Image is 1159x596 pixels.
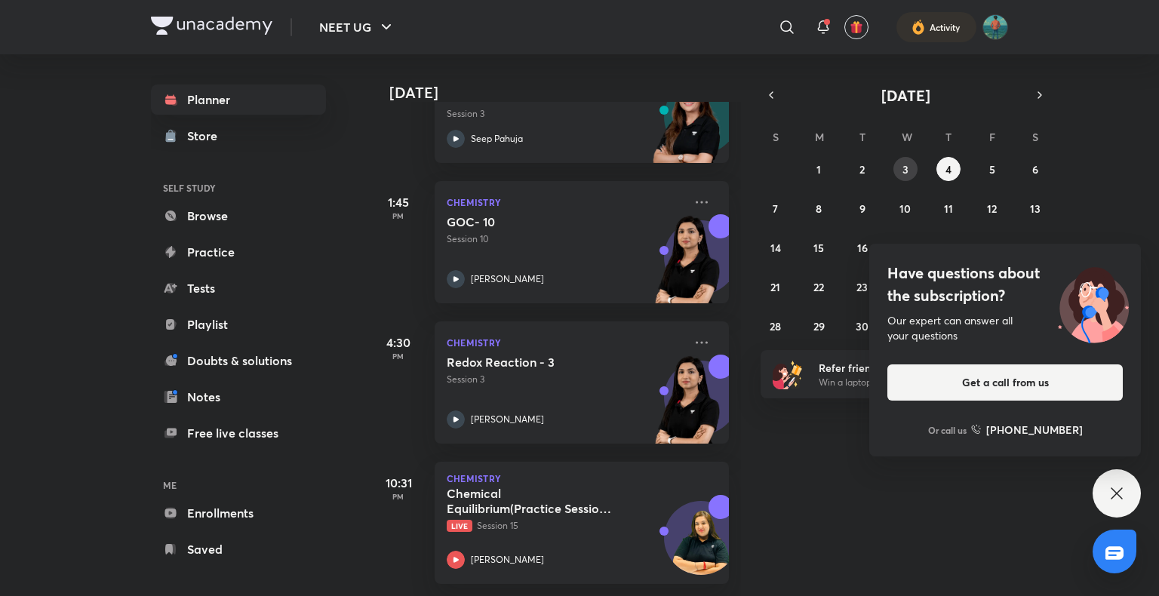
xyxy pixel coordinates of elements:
[850,314,875,338] button: September 30, 2025
[815,130,824,144] abbr: Monday
[368,352,429,361] p: PM
[945,162,951,177] abbr: September 4, 2025
[773,359,803,389] img: referral
[368,211,429,220] p: PM
[936,196,961,220] button: September 11, 2025
[971,422,1083,438] a: [PHONE_NUMBER]
[447,519,684,533] p: Session 15
[151,17,272,38] a: Company Logo
[859,162,865,177] abbr: September 2, 2025
[1023,157,1047,181] button: September 6, 2025
[764,196,788,220] button: September 7, 2025
[782,84,1029,106] button: [DATE]
[816,201,822,216] abbr: September 8, 2025
[989,130,995,144] abbr: Friday
[368,492,429,501] p: PM
[447,520,472,532] span: Live
[989,162,995,177] abbr: September 5, 2025
[850,235,875,260] button: September 16, 2025
[447,193,684,211] p: Chemistry
[857,241,868,255] abbr: September 16, 2025
[151,17,272,35] img: Company Logo
[1046,262,1141,343] img: ttu_illustration_new.svg
[368,474,429,492] h5: 10:31
[980,157,1004,181] button: September 5, 2025
[893,157,918,181] button: September 3, 2025
[151,237,326,267] a: Practice
[893,196,918,220] button: September 10, 2025
[850,196,875,220] button: September 9, 2025
[646,74,729,178] img: unacademy
[151,498,326,528] a: Enrollments
[1023,235,1047,260] button: September 20, 2025
[980,196,1004,220] button: September 12, 2025
[368,193,429,211] h5: 1:45
[770,319,781,333] abbr: September 28, 2025
[447,214,635,229] h5: GOC- 10
[1030,201,1041,216] abbr: September 13, 2025
[987,201,997,216] abbr: September 12, 2025
[944,201,953,216] abbr: September 11, 2025
[1032,162,1038,177] abbr: September 6, 2025
[447,107,684,121] p: Session 3
[151,472,326,498] h6: ME
[813,319,825,333] abbr: September 29, 2025
[368,333,429,352] h5: 4:30
[844,15,868,39] button: avatar
[807,157,831,181] button: September 1, 2025
[819,376,1004,389] p: Win a laptop, vouchers & more
[859,201,865,216] abbr: September 9, 2025
[813,241,824,255] abbr: September 15, 2025
[1023,196,1047,220] button: September 13, 2025
[187,127,226,145] div: Store
[945,130,951,144] abbr: Thursday
[807,196,831,220] button: September 8, 2025
[151,201,326,231] a: Browse
[1032,130,1038,144] abbr: Saturday
[850,157,875,181] button: September 2, 2025
[447,333,684,352] p: Chemistry
[887,262,1123,307] h4: Have questions about the subscription?
[151,175,326,201] h6: SELF STUDY
[151,121,326,151] a: Store
[943,241,954,255] abbr: September 18, 2025
[936,157,961,181] button: September 4, 2025
[447,355,635,370] h5: Redox Reaction - 3
[813,280,824,294] abbr: September 22, 2025
[887,313,1123,343] div: Our expert can answer all your questions
[980,235,1004,260] button: September 19, 2025
[773,201,778,216] abbr: September 7, 2025
[816,162,821,177] abbr: September 1, 2025
[856,319,868,333] abbr: September 30, 2025
[850,20,863,34] img: avatar
[819,360,1004,376] h6: Refer friends
[902,162,908,177] abbr: September 3, 2025
[807,235,831,260] button: September 15, 2025
[856,280,868,294] abbr: September 23, 2025
[646,214,729,318] img: unacademy
[471,553,544,567] p: [PERSON_NAME]
[764,235,788,260] button: September 14, 2025
[471,132,523,146] p: Seep Pahuja
[151,346,326,376] a: Doubts & solutions
[151,382,326,412] a: Notes
[912,18,925,36] img: activity
[859,130,865,144] abbr: Tuesday
[899,201,911,216] abbr: September 10, 2025
[310,12,404,42] button: NEET UG
[936,235,961,260] button: September 18, 2025
[447,474,717,483] p: Chemistry
[447,486,635,516] h5: Chemical Equilibrium(Practice Session) - cont.
[389,84,744,102] h4: [DATE]
[151,84,326,115] a: Planner
[151,418,326,448] a: Free live classes
[881,85,930,106] span: [DATE]
[764,314,788,338] button: September 28, 2025
[928,423,967,437] p: Or call us
[764,275,788,299] button: September 21, 2025
[902,130,912,144] abbr: Wednesday
[850,275,875,299] button: September 23, 2025
[982,14,1008,40] img: Abhay
[887,364,1123,401] button: Get a call from us
[471,272,544,286] p: [PERSON_NAME]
